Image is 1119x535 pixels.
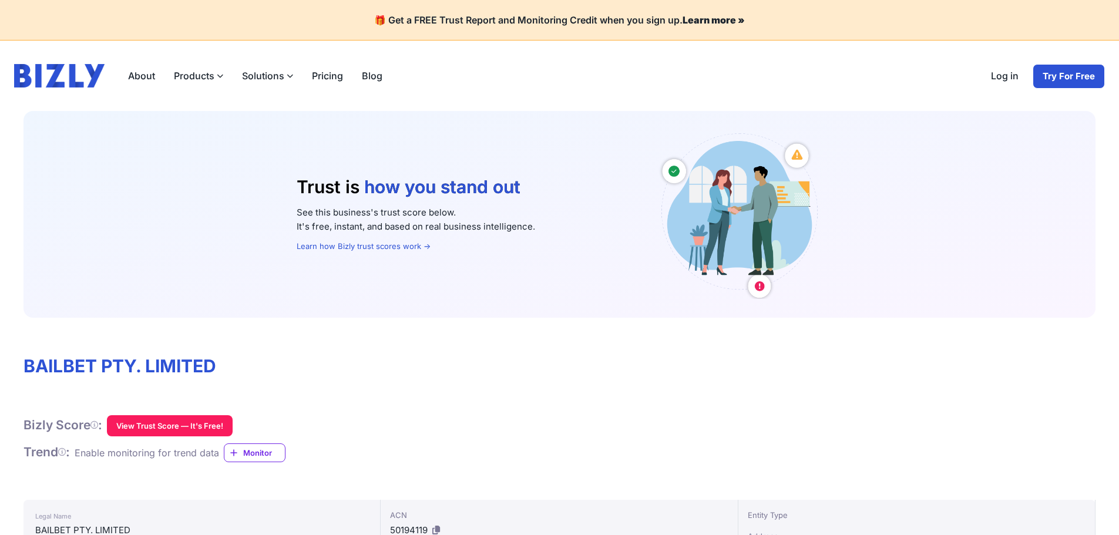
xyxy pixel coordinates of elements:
[23,418,102,433] h1: Bizly Score :
[352,64,392,88] a: Blog
[35,509,368,523] div: Legal Name
[23,355,1096,378] h1: BAILBET PTY. LIMITED
[390,509,728,521] div: ACN
[364,198,524,220] li: who you work with
[982,64,1028,89] a: Log in
[748,509,1086,521] div: Entity Type
[364,176,524,198] li: how you stand out
[233,64,303,88] label: Solutions
[23,445,70,459] span: Trend :
[224,443,285,462] a: Monitor
[683,14,745,26] a: Learn more »
[297,206,635,234] p: See this business's trust score below. It's free, instant, and based on real business intelligence.
[297,176,359,197] span: Trust is
[75,446,219,460] div: Enable monitoring for trend data
[243,447,285,459] span: Monitor
[303,64,352,88] a: Pricing
[297,241,431,251] a: Learn how Bizly trust scores work →
[107,415,233,436] button: View Trust Score — It's Free!
[654,130,823,299] img: Australian small business owners illustration
[14,64,105,88] img: bizly_logo.svg
[119,64,164,88] a: About
[1033,64,1105,89] a: Try For Free
[14,14,1105,26] h4: 🎁 Get a FREE Trust Report and Monitoring Credit when you sign up.
[164,64,233,88] label: Products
